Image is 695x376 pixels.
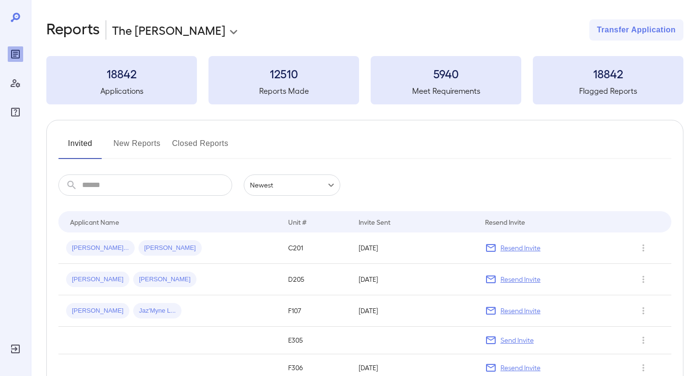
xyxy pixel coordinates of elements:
p: Send Invite [500,335,534,345]
button: Transfer Application [589,19,683,41]
span: Jaz'Myne L... [133,306,181,316]
span: [PERSON_NAME] [139,244,202,253]
div: Newest [244,174,340,196]
button: Closed Reports [172,136,229,159]
button: Invited [58,136,102,159]
summary: 18842Applications12510Reports Made5940Meet Requirements18842Flagged Reports [46,56,683,104]
td: D205 [280,264,351,295]
span: [PERSON_NAME] [66,306,129,316]
p: Resend Invite [500,363,541,373]
span: [PERSON_NAME]... [66,244,135,253]
div: FAQ [8,104,23,120]
h3: 18842 [46,66,197,81]
button: New Reports [113,136,161,159]
span: [PERSON_NAME] [133,275,196,284]
td: C201 [280,232,351,264]
h3: 18842 [533,66,683,81]
td: [DATE] [351,232,477,264]
button: Row Actions [636,333,651,348]
div: Reports [8,46,23,62]
p: Resend Invite [500,243,541,253]
div: Unit # [288,216,306,228]
h5: Meet Requirements [371,85,521,97]
h5: Applications [46,85,197,97]
h2: Reports [46,19,100,41]
td: [DATE] [351,295,477,327]
td: E305 [280,327,351,354]
td: [DATE] [351,264,477,295]
td: F107 [280,295,351,327]
h3: 5940 [371,66,521,81]
p: The [PERSON_NAME] [112,22,225,38]
div: Invite Sent [359,216,390,228]
p: Resend Invite [500,306,541,316]
h3: 12510 [208,66,359,81]
button: Row Actions [636,303,651,318]
button: Row Actions [636,272,651,287]
div: Applicant Name [70,216,119,228]
h5: Reports Made [208,85,359,97]
div: Manage Users [8,75,23,91]
h5: Flagged Reports [533,85,683,97]
div: Log Out [8,341,23,357]
span: [PERSON_NAME] [66,275,129,284]
button: Row Actions [636,240,651,256]
button: Row Actions [636,360,651,376]
p: Resend Invite [500,275,541,284]
div: Resend Invite [485,216,525,228]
